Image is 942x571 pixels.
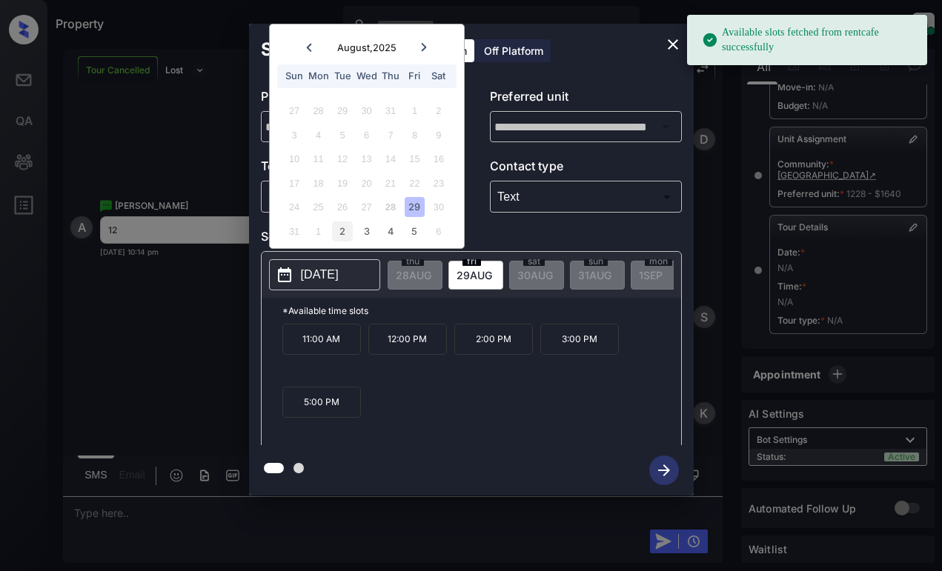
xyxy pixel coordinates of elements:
[356,101,377,121] div: Not available Wednesday, July 30th, 2025
[380,149,400,169] div: Not available Thursday, August 14th, 2025
[380,221,400,241] div: Choose Thursday, September 4th, 2025
[428,221,448,241] div: Not available Saturday, September 6th, 2025
[308,221,328,241] div: Not available Monday, September 1st, 2025
[405,101,425,121] div: Not available Friday, August 1st, 2025
[261,87,453,111] p: Preferred community
[494,184,678,209] div: Text
[301,266,339,284] p: [DATE]
[368,324,447,355] p: 12:00 PM
[405,173,425,193] div: Not available Friday, August 22nd, 2025
[405,197,425,217] div: Choose Friday, August 29th, 2025
[380,101,400,121] div: Not available Thursday, July 31st, 2025
[702,19,915,61] div: Available slots fetched from rentcafe successfully
[457,269,492,281] span: 29 AUG
[308,149,328,169] div: Not available Monday, August 11th, 2025
[261,227,682,251] p: Select slot
[448,261,503,290] div: date-select
[428,125,448,145] div: Not available Saturday, August 9th, 2025
[640,451,688,490] button: btn-next
[428,173,448,193] div: Not available Saturday, August 23rd, 2025
[332,149,352,169] div: Not available Tuesday, August 12th, 2025
[249,24,400,76] h2: Schedule Tour
[658,30,688,59] button: close
[332,125,352,145] div: Not available Tuesday, August 5th, 2025
[265,184,449,209] div: In Person
[356,221,377,241] div: Choose Wednesday, September 3rd, 2025
[405,221,425,241] div: Choose Friday, September 5th, 2025
[332,173,352,193] div: Not available Tuesday, August 19th, 2025
[308,197,328,217] div: Not available Monday, August 25th, 2025
[285,221,305,241] div: Not available Sunday, August 31st, 2025
[332,101,352,121] div: Not available Tuesday, July 29th, 2025
[477,39,551,62] div: Off Platform
[490,157,682,181] p: Contact type
[332,66,352,86] div: Tue
[380,125,400,145] div: Not available Thursday, August 7th, 2025
[490,87,682,111] p: Preferred unit
[285,197,305,217] div: Not available Sunday, August 24th, 2025
[285,149,305,169] div: Not available Sunday, August 10th, 2025
[356,197,377,217] div: Not available Wednesday, August 27th, 2025
[405,149,425,169] div: Not available Friday, August 15th, 2025
[274,99,459,244] div: month 2025-08
[405,66,425,86] div: Fri
[308,101,328,121] div: Not available Monday, July 28th, 2025
[282,324,361,355] p: 11:00 AM
[282,298,681,324] p: *Available time slots
[261,157,453,181] p: Tour type
[380,197,400,217] div: Not available Thursday, August 28th, 2025
[462,257,481,266] span: fri
[308,125,328,145] div: Not available Monday, August 4th, 2025
[356,173,377,193] div: Not available Wednesday, August 20th, 2025
[282,387,361,418] p: 5:00 PM
[428,66,448,86] div: Sat
[428,101,448,121] div: Not available Saturday, August 2nd, 2025
[356,149,377,169] div: Not available Wednesday, August 13th, 2025
[269,259,380,290] button: [DATE]
[285,101,305,121] div: Not available Sunday, July 27th, 2025
[308,173,328,193] div: Not available Monday, August 18th, 2025
[540,324,619,355] p: 3:00 PM
[285,173,305,193] div: Not available Sunday, August 17th, 2025
[308,66,328,86] div: Mon
[285,66,305,86] div: Sun
[380,173,400,193] div: Not available Thursday, August 21st, 2025
[332,221,352,241] div: Choose Tuesday, September 2nd, 2025
[356,125,377,145] div: Not available Wednesday, August 6th, 2025
[405,125,425,145] div: Not available Friday, August 8th, 2025
[428,149,448,169] div: Not available Saturday, August 16th, 2025
[356,66,377,86] div: Wed
[454,324,533,355] p: 2:00 PM
[285,125,305,145] div: Not available Sunday, August 3rd, 2025
[380,66,400,86] div: Thu
[332,197,352,217] div: Not available Tuesday, August 26th, 2025
[428,197,448,217] div: Not available Saturday, August 30th, 2025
